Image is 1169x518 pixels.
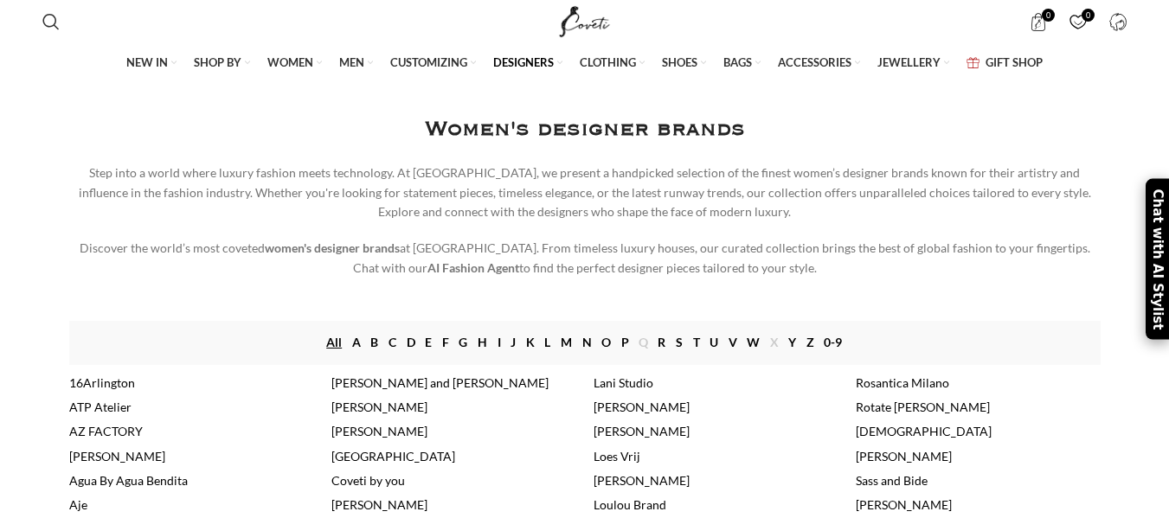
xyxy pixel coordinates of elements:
a: Y [788,333,796,352]
a: F [442,333,449,352]
a: Coveti by you [331,473,405,488]
a: [PERSON_NAME] [856,449,952,464]
span: 0 [1082,9,1095,22]
a: ATP Atelier [69,400,132,414]
a: Rotate [PERSON_NAME] [856,400,990,414]
a: Loes Vrij [594,449,640,464]
a: Sass and Bide [856,473,928,488]
a: B [370,333,378,352]
a: All [326,333,342,352]
a: S [676,333,683,352]
a: V [729,333,737,352]
span: WOMEN [267,54,313,70]
strong: AI Fashion Agent [427,260,519,275]
span: Q [639,333,648,352]
a: Search [34,4,68,39]
a: [PERSON_NAME] and [PERSON_NAME] [331,375,549,390]
span: GIFT SHOP [986,54,1043,70]
span: CUSTOMIZING [390,54,467,70]
h1: Women's designer brands [425,112,745,146]
a: W [747,333,760,352]
a: NEW IN [126,45,177,81]
span: SHOP BY [194,54,241,70]
a: L [544,333,550,352]
a: K [526,333,535,352]
a: [GEOGRAPHIC_DATA] [331,449,455,464]
a: SHOP BY [194,45,250,81]
a: Loulou Brand [594,497,666,512]
a: 0 [1020,4,1056,39]
span: ACCESSORIES [778,54,851,70]
a: ACCESSORIES [778,45,860,81]
a: GIFT SHOP [967,45,1043,81]
a: P [621,333,629,352]
a: 16Arlington [69,375,135,390]
img: GiftBag [967,57,980,68]
a: Site logo [556,13,613,28]
span: BAGS [723,54,752,70]
a: [PERSON_NAME] [594,424,690,438]
a: D [407,333,415,352]
a: [PERSON_NAME] [594,400,690,414]
a: 0 [1060,4,1095,39]
a: SHOES [662,45,706,81]
span: DESIGNERS [493,54,554,70]
a: A [352,333,361,352]
strong: women's designer brands [265,240,400,255]
a: N [582,333,592,352]
span: CLOTHING [580,54,636,70]
a: JEWELLERY [877,45,949,81]
div: My Wishlist [1060,4,1095,39]
a: H [478,333,487,352]
a: I [498,333,501,352]
a: C [389,333,396,352]
a: Rosantica Milano [856,375,949,390]
a: Aje [69,497,87,512]
a: CUSTOMIZING [390,45,476,81]
a: [PERSON_NAME] [594,473,690,488]
a: [PERSON_NAME] [856,497,952,512]
span: MEN [339,54,364,70]
span: NEW IN [126,54,168,70]
a: BAGS [723,45,761,81]
p: Discover the world’s most coveted at [GEOGRAPHIC_DATA]. From timeless luxury houses, our curated ... [69,239,1101,278]
a: AZ FACTORY [69,424,143,438]
a: T [693,333,700,352]
div: Main navigation [34,45,1135,81]
span: X [770,333,779,352]
a: U [710,333,718,352]
a: 0-9 [824,333,842,352]
a: DESIGNERS [493,45,562,81]
a: MEN [339,45,373,81]
a: [DEMOGRAPHIC_DATA] [856,424,992,438]
a: CLOTHING [580,45,645,81]
span: 0 [1042,9,1055,22]
a: E [425,333,432,352]
a: [PERSON_NAME] [69,449,165,464]
a: Agua By Agua Bendita [69,473,188,488]
span: JEWELLERY [877,54,941,70]
a: R [658,333,665,352]
a: M [561,333,572,352]
a: Lani Studio [594,375,653,390]
a: O [601,333,611,352]
a: [PERSON_NAME] [331,424,427,438]
a: Z [806,333,814,352]
p: Step into a world where luxury fashion meets technology. At [GEOGRAPHIC_DATA], we present a handp... [69,163,1101,221]
a: [PERSON_NAME] [331,400,427,414]
a: J [511,333,516,352]
a: [PERSON_NAME] [331,497,427,512]
a: WOMEN [267,45,322,81]
a: G [459,333,467,352]
span: SHOES [662,54,697,70]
